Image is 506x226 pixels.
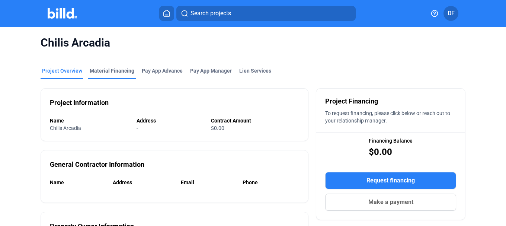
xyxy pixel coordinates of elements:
[243,187,244,193] span: -
[50,125,81,131] span: Chilis Arcadia
[369,146,392,158] span: $0.00
[142,67,183,74] div: Pay App Advance
[190,67,232,74] span: Pay App Manager
[42,67,82,74] div: Project Overview
[90,67,134,74] div: Material Financing
[443,6,458,21] button: DF
[243,179,299,186] div: Phone
[176,6,356,21] button: Search projects
[368,198,413,207] span: Make a payment
[50,179,105,186] div: Name
[50,98,109,108] div: Project Information
[211,117,299,124] div: Contract Amount
[113,187,114,193] span: -
[137,117,204,124] div: Address
[181,179,236,186] div: Email
[113,179,173,186] div: Address
[48,8,77,19] img: Billd Company Logo
[366,176,415,185] span: Request financing
[50,187,51,193] span: -
[190,9,231,18] span: Search projects
[325,96,378,106] span: Project Financing
[369,137,413,144] span: Financing Balance
[239,67,271,74] div: Lien Services
[50,159,144,170] div: General Contractor Information
[325,110,450,124] span: To request financing, please click below or reach out to your relationship manager.
[41,36,465,50] span: Chilis Arcadia
[137,125,138,131] span: -
[181,187,182,193] span: -
[211,125,224,131] span: $0.00
[325,194,456,211] button: Make a payment
[50,117,129,124] div: Name
[448,9,455,18] span: DF
[325,172,456,189] button: Request financing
